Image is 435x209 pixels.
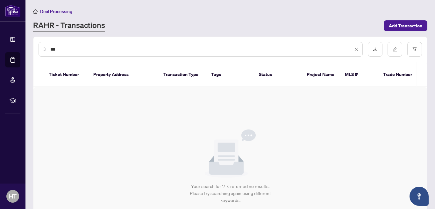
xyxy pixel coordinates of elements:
th: Ticket Number [44,62,88,87]
span: Add Transaction [389,21,422,31]
span: Deal Processing [40,9,72,14]
th: Tags [206,62,254,87]
span: filter [412,47,417,52]
img: Null State Icon [205,129,256,178]
span: HT [9,192,17,201]
button: Open asap [410,187,429,206]
button: filter [407,42,422,57]
span: close [354,47,359,52]
button: download [368,42,382,57]
button: edit [388,42,402,57]
span: download [373,47,377,52]
img: logo [5,5,20,17]
th: Status [254,62,302,87]
th: Transaction Type [158,62,206,87]
th: MLS # [340,62,378,87]
a: RAHR - Transactions [33,20,105,31]
th: Trade Number [378,62,423,87]
div: Your search for '7 k' returned no results. Please try searching again using different keywords. [187,183,274,204]
span: edit [393,47,397,52]
th: Property Address [88,62,158,87]
span: home [33,9,38,14]
button: Add Transaction [384,20,427,31]
th: Project Name [302,62,340,87]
